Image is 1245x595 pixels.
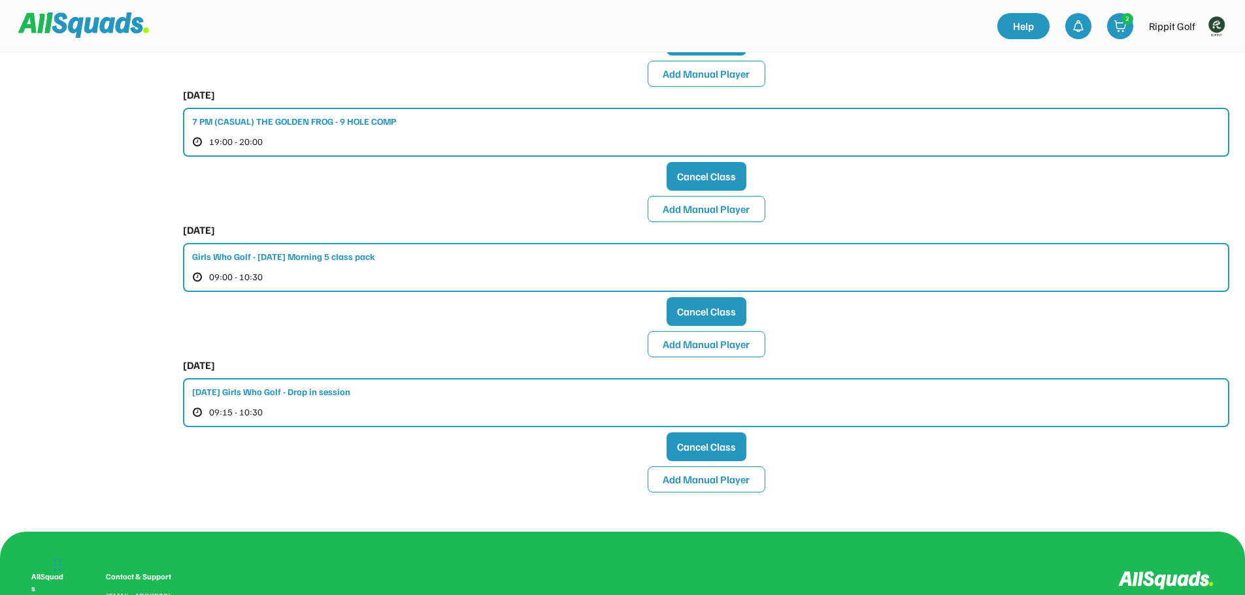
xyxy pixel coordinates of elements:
div: Rippit Golf [1149,18,1195,34]
a: Help [997,13,1050,39]
button: 09:15 - 10:30 [192,404,342,421]
img: Logo%20inverted.svg [1118,571,1214,590]
button: 19:00 - 20:00 [192,133,342,150]
div: 2 [1122,14,1133,24]
div: [DATE] [183,222,215,238]
button: Add Manual Player [648,61,765,87]
button: Cancel Class [667,162,746,191]
div: Girls Who Golf - [DATE] Morning 5 class pack [192,249,375,263]
img: bell-03%20%281%29.svg [1072,20,1085,33]
div: [DATE] [183,357,215,373]
button: Cancel Class [667,432,746,461]
img: Squad%20Logo.svg [18,12,149,37]
span: 19:00 - 20:00 [209,137,263,146]
button: Cancel Class [667,297,746,326]
button: Add Manual Player [648,196,765,222]
div: [DATE] Girls Who Golf - Drop in session [192,385,350,398]
div: 7 PM (CASUAL) THE GOLDEN FROG - 9 HOLE COMP [192,114,396,128]
button: Add Manual Player [648,466,765,492]
img: shopping-cart-01%20%281%29.svg [1114,20,1127,33]
img: Rippitlogov2_green.png [1203,13,1229,39]
div: [DATE] [183,87,215,103]
button: 09:00 - 10:30 [192,268,342,285]
span: 09:15 - 10:30 [209,408,263,417]
button: Add Manual Player [648,331,765,357]
span: 09:00 - 10:30 [209,272,263,281]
